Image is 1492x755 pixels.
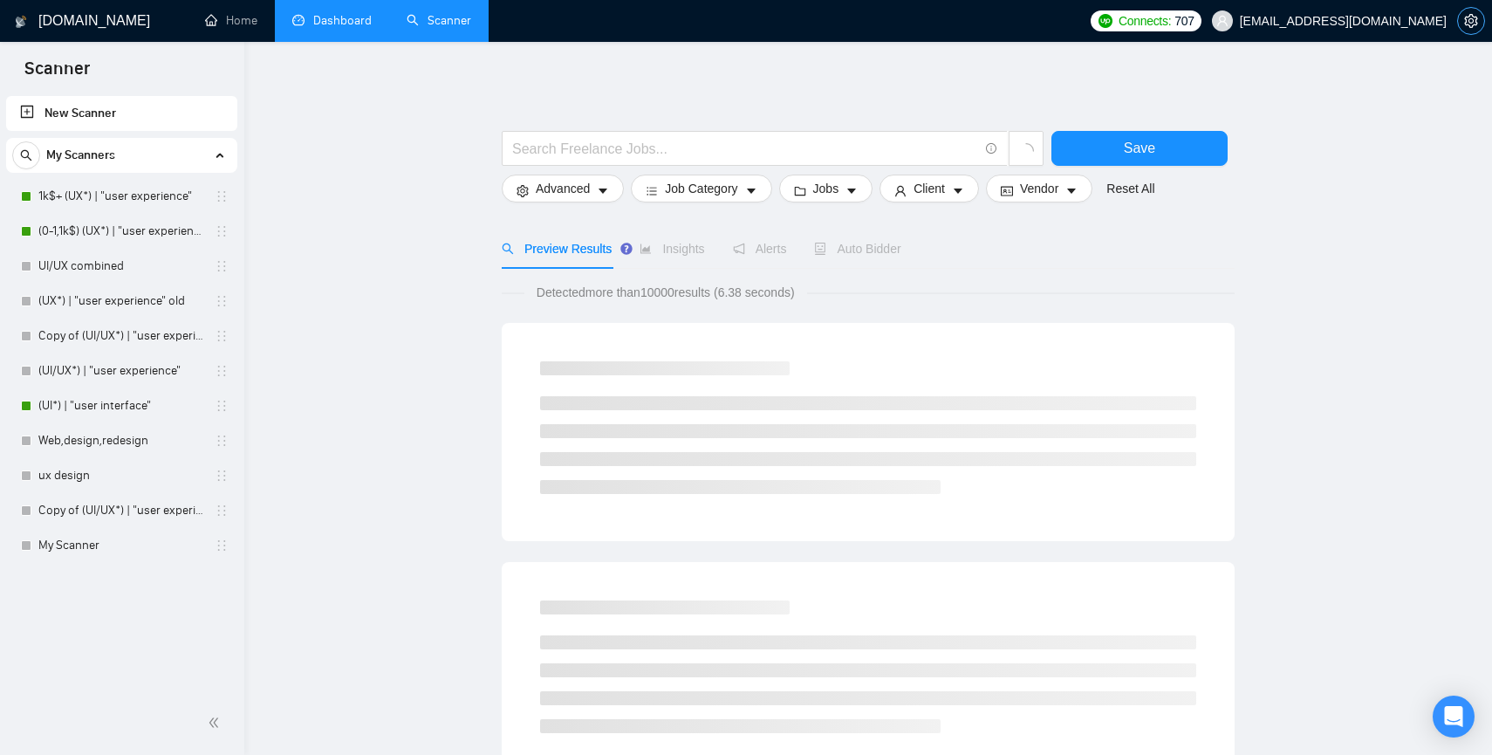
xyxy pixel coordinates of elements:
span: area-chart [640,243,652,255]
button: barsJob Categorycaret-down [631,175,771,202]
span: double-left [208,714,225,731]
a: My Scanner [38,528,204,563]
span: caret-down [845,184,858,197]
span: holder [215,364,229,378]
a: ux design [38,458,204,493]
span: Auto Bidder [814,242,900,256]
a: Copy of (UI/UX*) | "user experience" [38,319,204,353]
span: Detected more than 10000 results (6.38 seconds) [524,283,807,302]
span: Insights [640,242,704,256]
span: holder [215,329,229,343]
span: bars [646,184,658,197]
button: Save [1051,131,1228,166]
span: Job Category [665,179,737,198]
span: caret-down [952,184,964,197]
a: dashboardDashboard [292,13,372,28]
a: Web,design,redesign [38,423,204,458]
span: holder [215,294,229,308]
li: My Scanners [6,138,237,563]
span: holder [215,224,229,238]
span: robot [814,243,826,255]
span: folder [794,184,806,197]
a: searchScanner [407,13,471,28]
a: New Scanner [20,96,223,131]
a: homeHome [205,13,257,28]
span: info-circle [986,143,997,154]
span: holder [215,399,229,413]
span: holder [215,504,229,518]
a: Reset All [1106,179,1154,198]
span: search [13,149,39,161]
span: Alerts [733,242,787,256]
a: (UI/UX*) | "user experience" [38,353,204,388]
span: user [1216,15,1229,27]
span: caret-down [597,184,609,197]
img: logo [15,8,27,36]
span: Preview Results [502,242,612,256]
span: holder [215,259,229,273]
span: 707 [1174,11,1194,31]
button: setting [1457,7,1485,35]
button: search [12,141,40,169]
span: setting [517,184,529,197]
span: loading [1018,143,1034,159]
span: holder [215,539,229,553]
button: idcardVendorcaret-down [986,175,1092,202]
a: (UI*) | "user interface" [38,388,204,423]
span: Connects: [1119,11,1171,31]
a: 1k$+ (UX*) | "user experience" [38,179,204,214]
span: My Scanners [46,138,115,173]
span: Advanced [536,179,590,198]
div: Tooltip anchor [619,241,634,257]
a: setting [1457,14,1485,28]
button: settingAdvancedcaret-down [502,175,624,202]
span: notification [733,243,745,255]
span: setting [1458,14,1484,28]
input: Search Freelance Jobs... [512,138,978,160]
span: search [502,243,514,255]
img: upwork-logo.png [1098,14,1112,28]
li: New Scanner [6,96,237,131]
a: (UX*) | "user experience" old [38,284,204,319]
a: Copy of (UI/UX*) | "user experience" [38,493,204,528]
span: holder [215,469,229,483]
button: folderJobscaret-down [779,175,873,202]
span: holder [215,189,229,203]
span: user [894,184,907,197]
span: Save [1124,137,1155,159]
span: idcard [1001,184,1013,197]
span: Jobs [813,179,839,198]
span: caret-down [745,184,757,197]
span: caret-down [1065,184,1078,197]
span: Client [914,179,945,198]
div: Open Intercom Messenger [1433,696,1475,738]
button: userClientcaret-down [879,175,979,202]
span: holder [215,434,229,448]
span: Scanner [10,56,104,93]
span: Vendor [1020,179,1058,198]
a: UI/UX combined [38,249,204,284]
a: (0-1,1k$) (UX*) | "user experience" [38,214,204,249]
